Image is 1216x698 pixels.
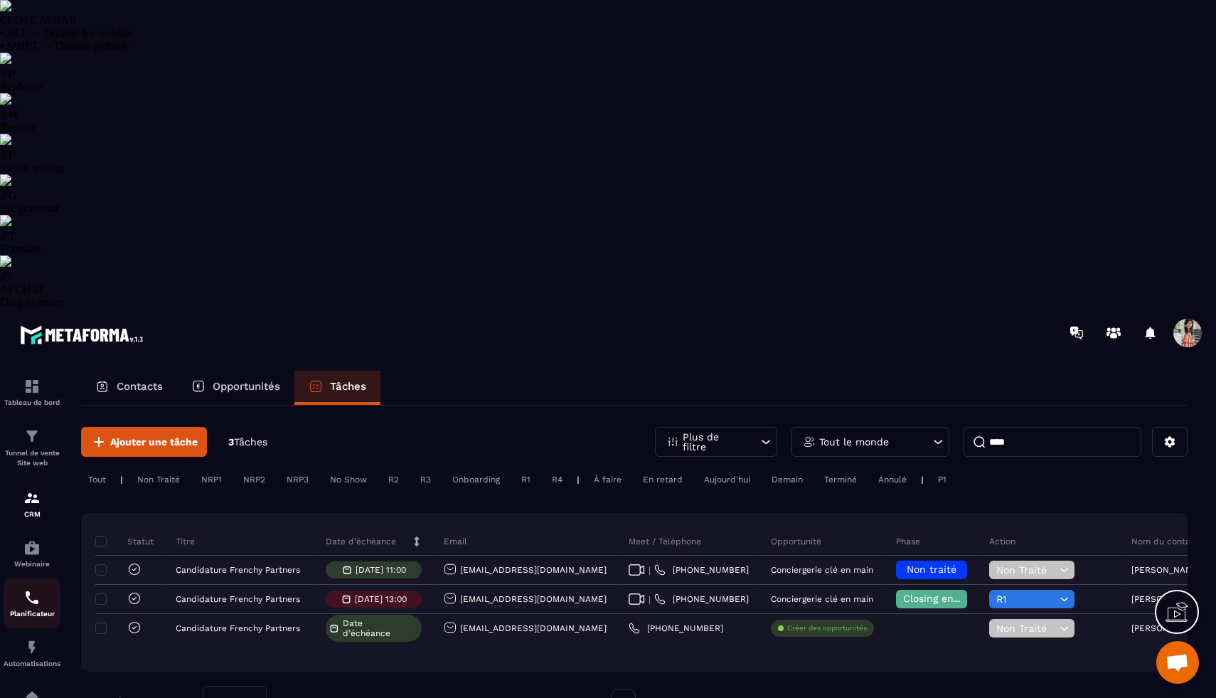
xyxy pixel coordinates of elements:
div: Tout [81,471,113,488]
p: Candidature Frenchy Partners [176,594,300,604]
p: Automatisations [4,660,60,667]
div: Demain [764,471,810,488]
p: 3 [228,435,267,449]
img: formation [23,490,41,507]
span: Date d’échéance [343,618,418,638]
p: Conciergerie clé en main [771,594,873,604]
div: Ouvrir le chat [1156,641,1199,684]
span: R1 [996,593,1056,605]
p: Phase [896,536,920,547]
a: [PHONE_NUMBER] [654,593,749,605]
img: logo [20,322,148,348]
p: Plus de filtre [683,432,745,452]
span: Non Traité [996,564,1056,576]
a: [PHONE_NUMBER] [654,564,749,576]
p: Statut [99,536,154,547]
div: P1 [931,471,954,488]
p: Date d’échéance [326,536,396,547]
div: Non Traité [130,471,187,488]
div: À faire [587,471,629,488]
span: Closing en cours [903,593,984,604]
p: Opportunité [771,536,821,547]
p: Candidature Frenchy Partners [176,565,300,575]
p: Tableau de bord [4,398,60,406]
div: Annulé [871,471,914,488]
a: Contacts [81,371,177,405]
a: formationformationCRM [4,479,60,529]
p: Email [444,536,467,547]
p: Tout le monde [819,437,889,447]
a: Tâches [294,371,380,405]
img: scheduler [23,589,41,606]
p: Meet / Téléphone [629,536,701,547]
p: Tunnel de vente Site web [4,448,60,468]
p: [DATE] 11:00 [356,565,406,575]
a: automationsautomationsAutomatisations [4,628,60,678]
p: | [577,475,580,485]
a: formationformationTableau de bord [4,367,60,417]
p: CRM [4,510,60,518]
div: R4 [545,471,570,488]
img: formation [23,428,41,445]
div: No Show [323,471,374,488]
div: NRP3 [279,471,316,488]
a: Opportunités [177,371,294,405]
div: NRP2 [236,471,272,488]
p: Planificateur [4,610,60,618]
p: Nom du contact [1131,536,1199,547]
span: | [649,565,651,576]
p: [PERSON_NAME] [1131,623,1201,633]
p: [PERSON_NAME] [1131,594,1201,604]
button: Ajouter une tâche [81,427,207,457]
div: Terminé [817,471,864,488]
p: Action [989,536,1015,547]
span: Non traité [907,564,956,575]
p: | [120,475,123,485]
div: En retard [636,471,690,488]
p: Opportunités [213,380,280,393]
div: NRP1 [194,471,229,488]
p: Tâches [330,380,366,393]
span: Ajouter une tâche [110,435,198,449]
p: [DATE] 13:00 [355,594,407,604]
div: R3 [413,471,438,488]
div: Onboarding [445,471,507,488]
div: R1 [514,471,538,488]
p: | [921,475,924,485]
a: automationsautomationsWebinaire [4,529,60,578]
p: Candidature Frenchy Partners [176,623,300,633]
div: Aujourd'hui [697,471,757,488]
a: schedulerschedulerPlanificateur [4,578,60,628]
a: [PHONE_NUMBER] [629,623,723,634]
p: Contacts [117,380,163,393]
p: Webinaire [4,560,60,568]
p: Conciergerie clé en main [771,565,873,575]
img: formation [23,378,41,395]
span: | [649,594,651,605]
img: automations [23,639,41,656]
p: Créer des opportunités [787,623,867,633]
span: Tâches [234,436,267,448]
a: formationformationTunnel de vente Site web [4,417,60,479]
div: R2 [381,471,406,488]
p: [PERSON_NAME] [1131,565,1201,575]
span: Non Traité [996,623,1056,634]
img: automations [23,539,41,556]
p: Titre [176,536,195,547]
